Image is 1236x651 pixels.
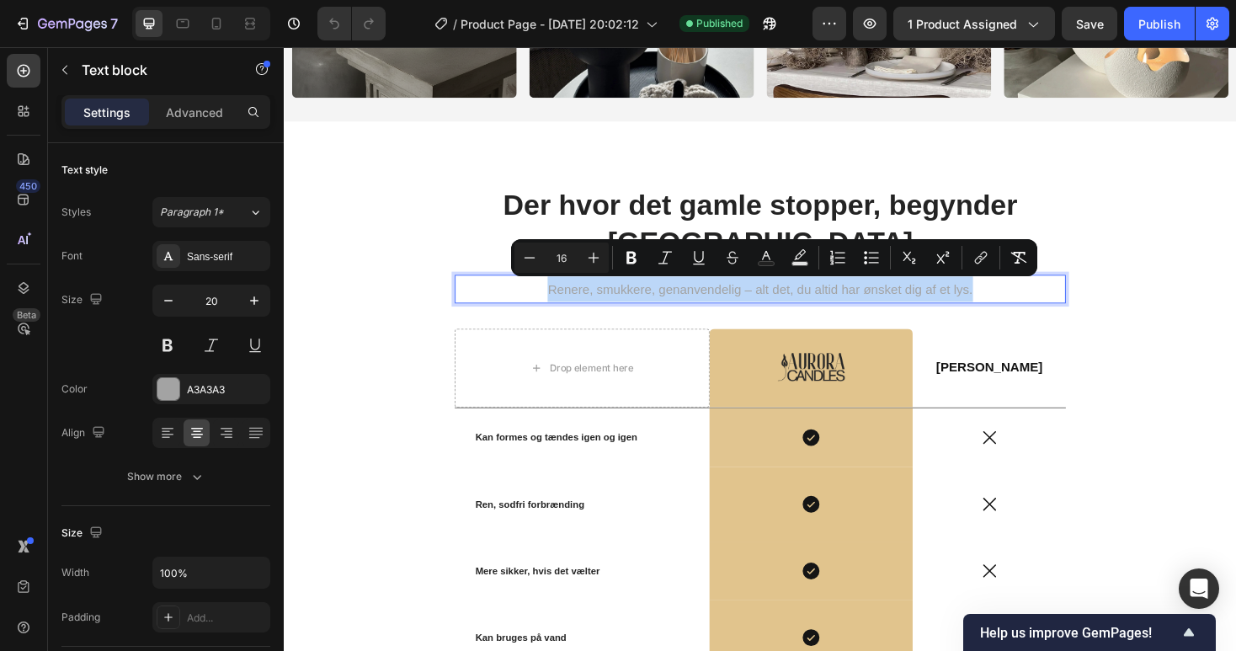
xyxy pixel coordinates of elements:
[203,550,335,562] span: Mere sikker, hvis det vælter
[461,15,639,33] span: Product Page - [DATE] 20:02:12
[893,7,1055,40] button: 1 product assigned
[317,7,386,40] div: Undo/Redo
[160,205,224,220] span: Paragraph 1*
[83,104,131,121] p: Settings
[61,205,91,220] div: Styles
[16,179,40,193] div: 450
[1124,7,1195,40] button: Publish
[1179,568,1219,609] div: Open Intercom Messenger
[61,289,106,312] div: Size
[61,522,106,545] div: Size
[908,15,1017,33] span: 1 product assigned
[187,382,266,398] div: A3A3A3
[980,625,1179,641] span: Help us improve GemPages!
[7,7,125,40] button: 7
[61,248,83,264] div: Font
[187,611,266,626] div: Add...
[61,462,270,492] button: Show more
[13,308,40,322] div: Beta
[669,332,828,350] p: [PERSON_NAME]
[61,163,108,178] div: Text style
[1062,7,1117,40] button: Save
[284,47,1236,651] iframe: Design area
[127,468,205,485] div: Show more
[1138,15,1180,33] div: Publish
[520,321,599,360] img: gempages_585437763273228983-95cf77ce-d7c6-4e2e-a516-d55f53e44aac.png
[61,565,89,580] div: Width
[61,610,100,625] div: Padding
[110,13,118,34] p: 7
[696,16,743,31] span: Published
[980,622,1199,643] button: Show survey - Help us improve GemPages!
[152,197,270,227] button: Paragraph 1*
[511,239,1037,276] div: Editor contextual toolbar
[187,249,266,264] div: Sans-serif
[453,15,457,33] span: /
[1076,17,1104,31] span: Save
[82,60,225,80] p: Text block
[203,621,300,632] span: Kan bruges på vand
[203,408,375,420] span: Kan formes og tændes igen og igen
[61,382,88,397] div: Color
[203,479,318,491] span: Ren, sodfri forbrænding
[61,422,109,445] div: Align
[153,558,269,588] input: Auto
[166,104,223,121] p: Advanced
